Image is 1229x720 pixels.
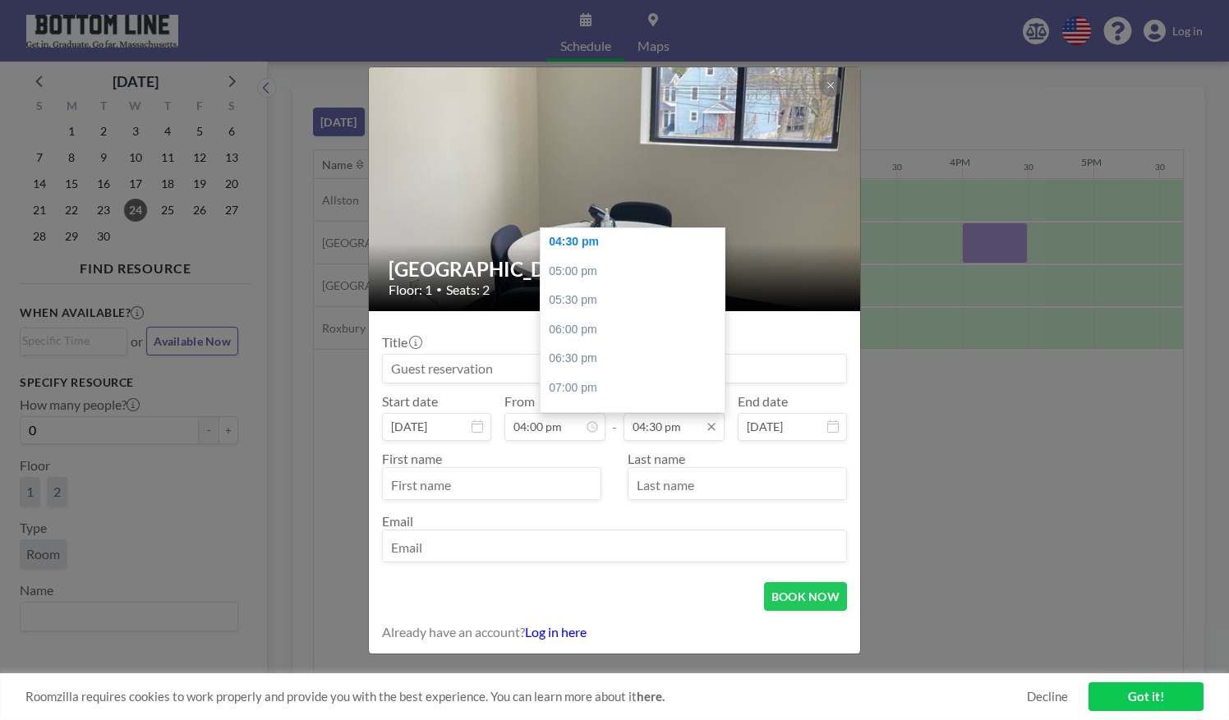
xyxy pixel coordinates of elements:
input: Email [383,534,846,562]
span: Seats: 2 [446,282,490,298]
label: Start date [382,393,438,410]
span: Floor: 1 [389,282,432,298]
label: First name [382,451,442,466]
a: Decline [1027,689,1068,704]
label: Email [382,513,413,529]
div: 07:00 pm [541,374,733,403]
a: here. [637,689,665,704]
span: Already have an account? [382,624,525,640]
button: BOOK NOW [764,582,847,611]
input: Last name [628,471,846,499]
label: From [504,393,535,410]
span: • [436,283,442,296]
label: Title [382,334,421,351]
input: First name [383,471,601,499]
label: End date [738,393,788,410]
a: Log in here [525,624,587,640]
label: Last name [628,451,685,466]
div: 05:00 pm [541,257,733,287]
div: 04:30 pm [541,227,733,257]
span: Roomzilla requires cookies to work properly and provide you with the best experience. You can lea... [25,689,1027,704]
span: - [612,399,617,435]
div: 05:30 pm [541,286,733,315]
div: 06:00 pm [541,315,733,345]
input: Guest reservation [383,355,846,383]
div: 06:30 pm [541,344,733,374]
h2: [GEOGRAPHIC_DATA] [389,257,842,282]
div: 07:30 pm [541,403,733,433]
a: Got it! [1089,682,1204,711]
